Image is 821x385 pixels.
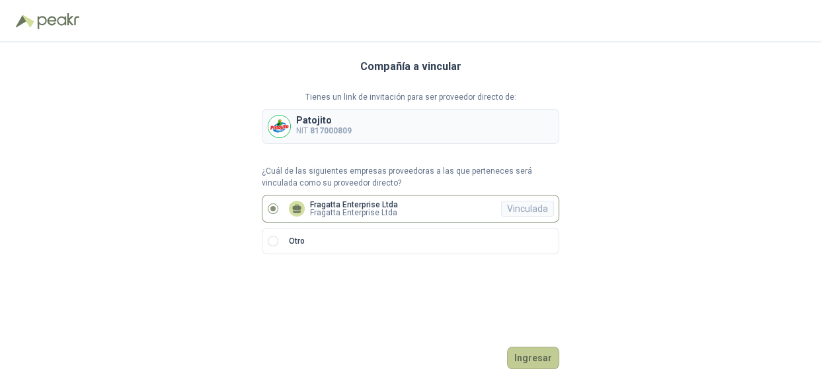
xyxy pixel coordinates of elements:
b: 817000809 [310,126,352,135]
p: NIT [296,125,352,137]
img: Peakr [37,13,79,29]
img: Logo [16,15,34,28]
div: Vinculada [501,201,554,217]
h3: Compañía a vincular [360,58,461,75]
button: Ingresar [507,347,559,369]
p: ¿Cuál de las siguientes empresas proveedoras a las que perteneces será vinculada como su proveedo... [262,165,559,190]
p: Patojito [296,116,352,125]
img: Company Logo [268,116,290,137]
p: Otro [289,235,305,248]
p: Tienes un link de invitación para ser proveedor directo de: [262,91,559,104]
p: Fragatta Enterprise Ltda [310,209,398,217]
p: Fragatta Enterprise Ltda [310,201,398,209]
